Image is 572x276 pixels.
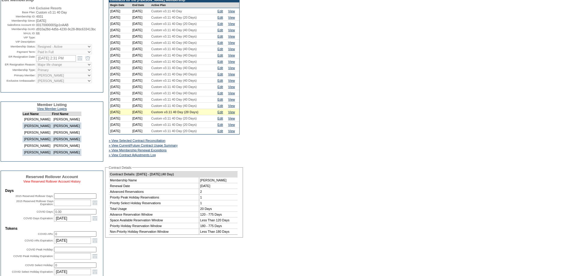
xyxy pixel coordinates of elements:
span: Custom v3.11 40 Day (20 Days) [151,16,197,19]
td: Membership Name [109,177,199,183]
span: d910a28d-4d5b-4230-9c28-8fdc633413bc [36,27,96,31]
td: [PERSON_NAME] [23,129,52,136]
td: [DATE] [131,115,150,122]
label: COVID ARs Expiration: [25,239,53,242]
a: Open the calendar popup. [92,199,98,206]
a: Edit [217,110,223,114]
td: [DATE] [131,14,150,21]
a: » View Contract Adjustments Log [109,153,156,157]
td: Priority Peak Holiday Reservations [109,195,199,200]
span: Custom v3.11 40 Day (40 Days) [151,79,197,82]
a: Edit [217,117,223,120]
td: Club: [2,6,35,10]
span: Custom v3.11 40 Day (20 Days) [151,22,197,26]
a: Open the calendar popup. [92,215,98,222]
td: First Name [52,112,81,116]
label: COVID Peak Holiday: [26,248,53,251]
a: View [228,110,235,114]
span: 66 [36,32,40,35]
td: [PERSON_NAME] [23,116,52,123]
td: [DATE] [109,115,131,122]
td: Last Name [23,112,52,116]
td: Priority Select Holiday Reservations [109,200,199,206]
a: Edit [217,16,223,19]
td: [PERSON_NAME] [23,123,52,129]
td: [DATE] [131,103,150,109]
td: Days [5,189,99,193]
td: Advance Reservation Window [109,212,199,217]
td: VIP Description: [2,40,35,44]
td: ER Resignation Reason: [2,62,35,67]
td: Membership GUID: [2,27,35,31]
td: VIP Type: [2,36,35,39]
a: Edit [217,79,223,82]
a: Edit [217,123,223,126]
a: Edit [217,104,223,108]
td: [DATE] [131,77,150,84]
label: COVID Select Holiday Expiration: [12,270,53,273]
span: Custom v3.11 40 Day (40 Days) [151,47,197,51]
a: » View Membership Renewal Exceptions [109,148,167,152]
td: [DATE] [109,122,131,128]
td: [DATE] [109,40,131,46]
td: [PERSON_NAME] [23,136,52,142]
td: [PERSON_NAME] [52,129,81,136]
td: [DATE] [131,27,150,33]
a: Edit [217,85,223,89]
td: End Date [131,2,150,8]
td: [DATE] [131,84,150,90]
td: 180 - 775 Days [199,223,238,229]
span: Custom v3.11 40 Day (20 Days) [151,117,197,120]
a: Open the calendar popup. [92,268,98,275]
td: 1 [199,200,238,206]
span: Custom v3.11 40 Day (20 Days) [151,123,197,126]
span: Reserved Rollover Account [26,174,78,179]
td: [DATE] [131,109,150,115]
td: [DATE] [131,96,150,103]
td: Salesforce Account ID: [2,23,35,27]
td: [PERSON_NAME] [52,136,81,142]
label: 2015 Reserved Rollover Days Expiration: [16,200,53,206]
a: View [228,53,235,57]
a: Edit [217,53,223,57]
span: Custom v3.11 40 Day (40 Days) [151,35,197,38]
a: View [228,91,235,95]
span: Custom v3.11 40 Day (40 Days) [151,72,197,76]
a: View [228,9,235,13]
a: Edit [217,60,223,63]
span: Custom v3.11 40 Day [36,11,67,14]
a: Edit [217,72,223,76]
td: [DATE] [109,128,131,134]
td: [DATE] [109,33,131,40]
td: [DATE] [131,46,150,52]
a: Open the calendar popup. [77,55,83,62]
a: View [228,79,235,82]
a: View [228,41,235,44]
td: Advanced Reservations [109,189,199,195]
td: [PERSON_NAME] [52,123,81,129]
a: Open the calendar popup. [92,253,98,259]
td: [DATE] [109,21,131,27]
td: 2 [199,189,238,195]
td: MAUL ID: [2,32,35,35]
td: [DATE] [131,71,150,77]
td: [DATE] [109,27,131,33]
td: [DATE] [131,52,150,59]
td: [DATE] [109,96,131,103]
td: [DATE] [109,90,131,96]
td: [PERSON_NAME] [199,177,238,183]
td: Exclusive Ambassador: [2,78,35,83]
a: Edit [217,9,223,13]
td: [DATE] [131,33,150,40]
label: COVID Select Holiday: [25,264,53,267]
td: Priority Holiday Reservation Window [109,223,199,229]
a: » View Current/Future Contract Usage Summary [109,144,178,147]
a: Edit [217,129,223,133]
td: Base Plan: [2,11,35,14]
a: Edit [217,98,223,101]
td: [DATE] [131,90,150,96]
td: Renewal Date [109,183,199,189]
a: View [228,16,235,19]
td: Begin Date [109,2,131,8]
a: View [228,35,235,38]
